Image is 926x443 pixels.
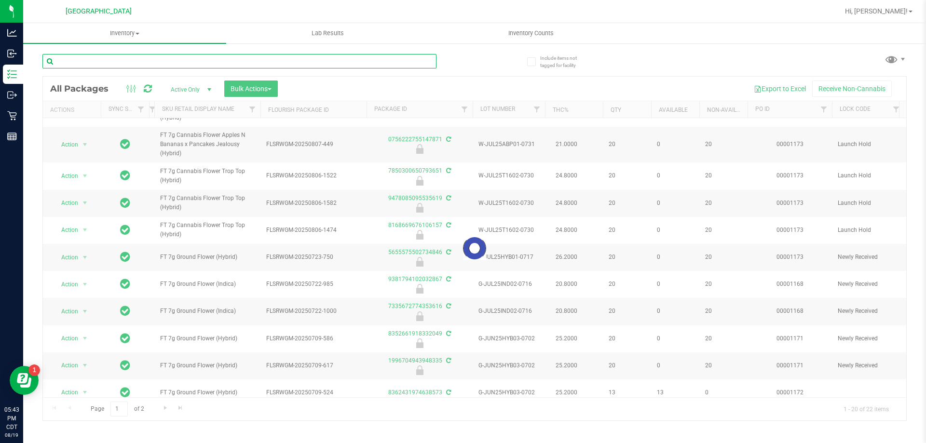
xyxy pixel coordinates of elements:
[42,54,436,68] input: Search Package ID, Item Name, SKU, Lot or Part Number...
[4,405,19,431] p: 05:43 PM CDT
[495,29,567,38] span: Inventory Counts
[7,28,17,38] inline-svg: Analytics
[7,69,17,79] inline-svg: Inventory
[23,29,226,38] span: Inventory
[23,23,226,43] a: Inventory
[429,23,632,43] a: Inventory Counts
[845,7,908,15] span: Hi, [PERSON_NAME]!
[28,364,40,376] iframe: Resource center unread badge
[4,431,19,439] p: 08/19
[10,366,39,395] iframe: Resource center
[540,54,588,69] span: Include items not tagged for facility
[299,29,357,38] span: Lab Results
[7,132,17,141] inline-svg: Reports
[7,90,17,100] inline-svg: Outbound
[66,7,132,15] span: [GEOGRAPHIC_DATA]
[7,49,17,58] inline-svg: Inbound
[7,111,17,121] inline-svg: Retail
[226,23,429,43] a: Lab Results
